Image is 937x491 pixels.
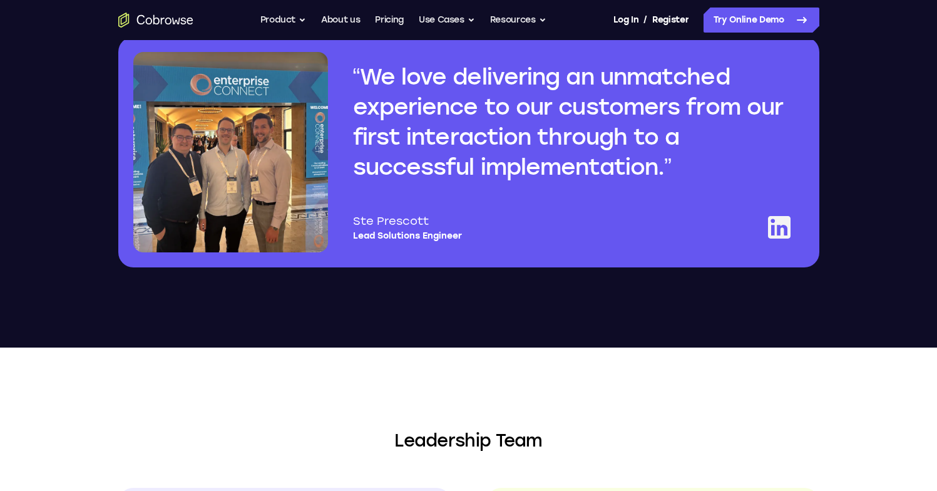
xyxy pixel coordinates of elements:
[260,8,307,33] button: Product
[353,62,794,182] q: We love delivering an unmatched experience to our customers from our first interaction through to...
[643,13,647,28] span: /
[419,8,475,33] button: Use Cases
[118,13,193,28] a: Go to the home page
[133,52,328,252] img: Three Cobrowse team members in front of the Enterprise Connect entrance. From left to right: Ste,...
[490,8,546,33] button: Resources
[321,8,360,33] a: About us
[118,428,819,453] h2: Leadership Team
[353,230,462,242] p: Lead Solutions Engineer
[704,8,819,33] a: Try Online Demo
[652,8,689,33] a: Register
[375,8,404,33] a: Pricing
[353,212,462,230] p: Ste Prescott
[613,8,638,33] a: Log In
